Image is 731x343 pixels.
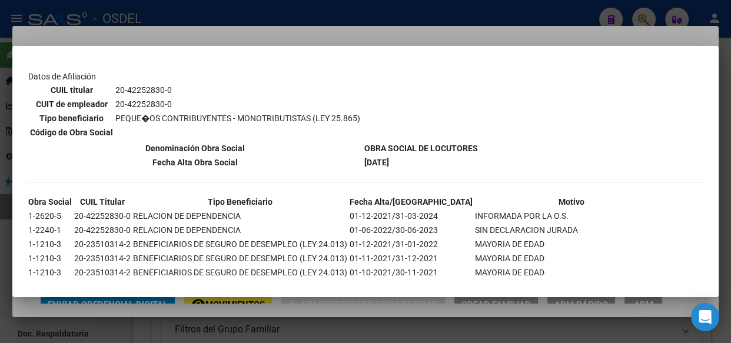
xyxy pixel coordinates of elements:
[474,195,668,208] th: Motivo
[115,84,361,96] td: 20-42252830-0
[132,224,348,237] td: RELACION DE DEPENDENCIA
[28,224,72,237] td: 1-2240-1
[349,266,473,279] td: 01-10-2021/30-11-2021
[74,238,131,251] td: 20-23510314-2
[132,266,348,279] td: BENEFICIARIOS DE SEGURO DE DESEMPLEO (LEY 24.013)
[474,238,668,251] td: MAYORIA DE EDAD
[474,252,668,265] td: MAYORIA DE EDAD
[132,252,348,265] td: BENEFICIARIOS DE SEGURO DE DESEMPLEO (LEY 24.013)
[74,252,131,265] td: 20-23510314-2
[691,303,719,331] div: Open Intercom Messenger
[29,126,114,139] th: Código de Obra Social
[28,156,363,169] th: Fecha Alta Obra Social
[474,266,668,279] td: MAYORIA DE EDAD
[115,98,361,111] td: 20-42252830-0
[74,266,131,279] td: 20-23510314-2
[74,209,131,222] td: 20-42252830-0
[349,280,473,293] td: 01-09-2021/31-10-2021
[349,252,473,265] td: 01-11-2021/31-12-2021
[364,144,478,153] b: OBRA SOCIAL DE LOCUTORES
[349,238,473,251] td: 01-12-2021/31-01-2022
[349,195,473,208] th: Fecha Alta/[GEOGRAPHIC_DATA]
[74,280,131,293] td: 20-23510314-2
[349,209,473,222] td: 01-12-2021/31-03-2024
[349,224,473,237] td: 01-06-2022/30-06-2023
[132,238,348,251] td: BENEFICIARIOS DE SEGURO DE DESEMPLEO (LEY 24.013)
[28,209,72,222] td: 1-2620-5
[132,195,348,208] th: Tipo Beneficiario
[28,195,72,208] th: Obra Social
[28,266,72,279] td: 1-1210-3
[74,195,131,208] th: CUIL Titular
[132,209,348,222] td: RELACION DE DEPENDENCIA
[29,98,114,111] th: CUIT de empleador
[74,224,131,237] td: 20-42252830-0
[29,112,114,125] th: Tipo beneficiario
[474,224,668,237] td: SIN DECLARACION JURADA
[28,142,363,155] th: Denominación Obra Social
[29,84,114,96] th: CUIL titular
[28,238,72,251] td: 1-1210-3
[28,252,72,265] td: 1-1210-3
[474,209,668,222] td: INFORMADA POR LA O.S.
[115,112,361,125] td: PEQUE�OS CONTRIBUYENTES - MONOTRIBUTISTAS (LEY 25.865)
[132,280,348,293] td: BENEFICIARIOS DE SEGURO DE DESEMPLEO (LEY 24.013)
[28,280,72,293] td: 1-1210-3
[364,158,389,167] b: [DATE]
[474,280,668,293] td: MAYORIA DE EDAD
